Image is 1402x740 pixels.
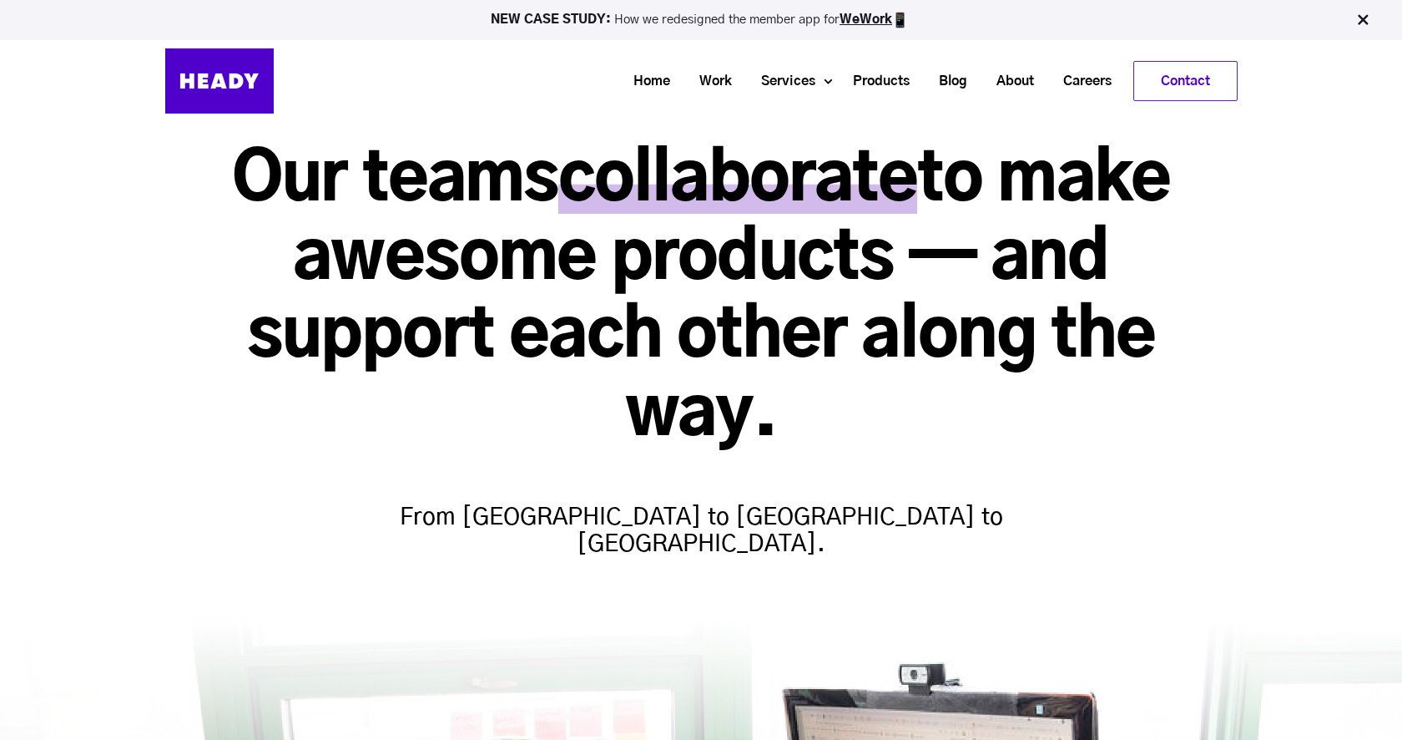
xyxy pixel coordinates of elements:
[976,66,1042,97] a: About
[165,48,274,114] img: Heady_Logo_Web-01 (1)
[740,66,824,97] a: Services
[678,66,740,97] a: Work
[8,12,1394,28] p: How we redesigned the member app for
[918,66,976,97] a: Blog
[491,13,614,26] strong: NEW CASE STUDY:
[376,471,1026,558] h4: From [GEOGRAPHIC_DATA] to [GEOGRAPHIC_DATA] to [GEOGRAPHIC_DATA].
[1134,62,1237,100] a: Contact
[840,13,892,26] a: WeWork
[290,61,1238,101] div: Navigation Menu
[832,66,918,97] a: Products
[165,142,1238,454] h1: Our teams to make awesome products — and support each other along the way.
[1354,12,1371,28] img: Close Bar
[1042,66,1120,97] a: Careers
[892,12,909,28] img: app emoji
[613,66,678,97] a: Home
[558,147,917,214] span: collaborate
